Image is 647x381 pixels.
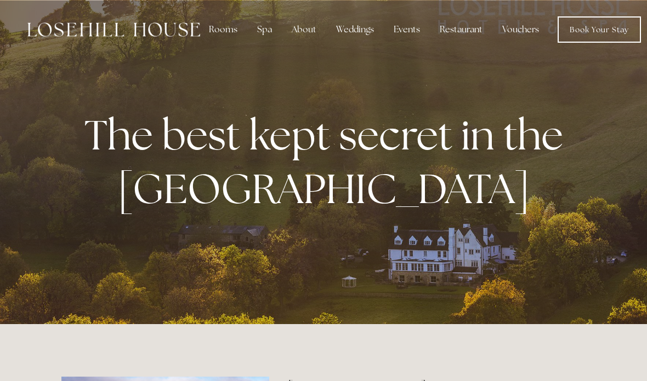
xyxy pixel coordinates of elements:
div: Rooms [200,19,246,41]
div: Weddings [327,19,383,41]
div: Spa [248,19,281,41]
strong: The best kept secret in the [GEOGRAPHIC_DATA] [84,108,572,215]
img: Losehill House [27,22,200,37]
div: Restaurant [431,19,491,41]
div: Events [385,19,429,41]
a: Book Your Stay [558,16,641,43]
div: About [283,19,325,41]
a: Vouchers [493,19,548,41]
